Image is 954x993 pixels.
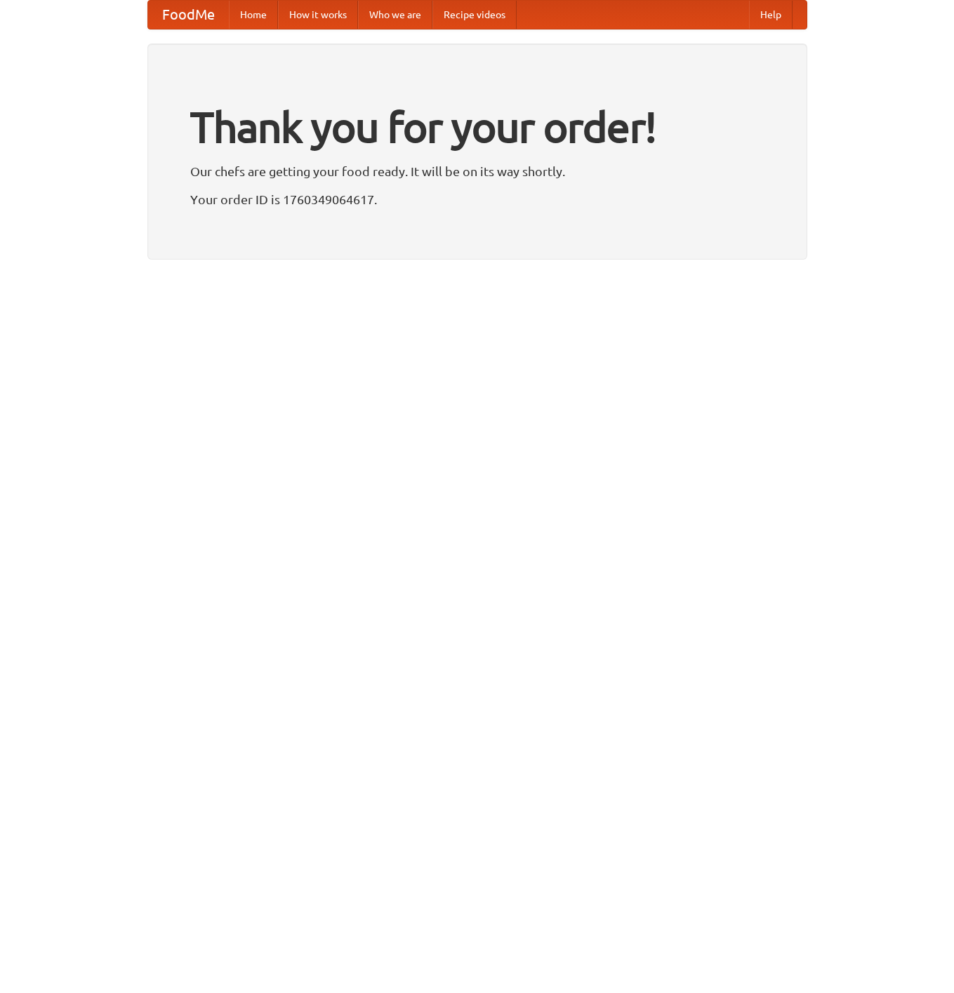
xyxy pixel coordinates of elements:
a: Home [229,1,278,29]
p: Our chefs are getting your food ready. It will be on its way shortly. [190,161,764,182]
a: Who we are [358,1,432,29]
a: How it works [278,1,358,29]
p: Your order ID is 1760349064617. [190,189,764,210]
a: Recipe videos [432,1,517,29]
h1: Thank you for your order! [190,93,764,161]
a: Help [749,1,793,29]
a: FoodMe [148,1,229,29]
